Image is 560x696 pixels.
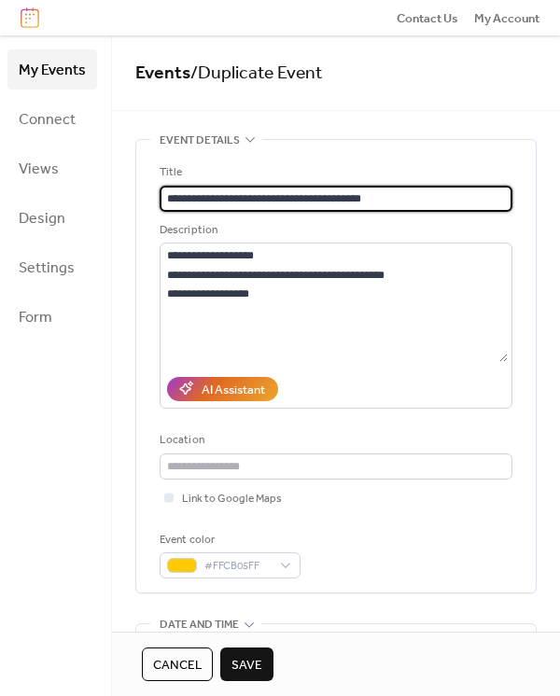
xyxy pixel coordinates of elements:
div: Event color [160,531,297,550]
button: Cancel [142,647,213,681]
a: My Events [7,49,97,90]
button: AI Assistant [167,377,278,401]
a: Connect [7,99,97,139]
a: Contact Us [397,8,458,27]
div: Description [160,221,509,240]
a: Form [7,297,97,337]
div: Location [160,431,509,450]
span: My Account [474,9,539,28]
a: Events [135,56,190,90]
div: AI Assistant [202,381,265,399]
span: / Duplicate Event [190,56,323,90]
span: Event details [160,132,240,150]
span: My Events [19,56,86,85]
span: Contact Us [397,9,458,28]
img: logo [21,7,39,28]
a: Design [7,198,97,238]
a: My Account [474,8,539,27]
span: Design [19,204,65,233]
span: Form [19,303,52,332]
button: Save [220,647,273,681]
span: Settings [19,254,75,283]
a: Settings [7,247,97,287]
span: Cancel [153,656,202,675]
span: Date and time [160,616,239,634]
span: Views [19,155,59,184]
a: Views [7,148,97,188]
span: Connect [19,105,76,134]
span: Link to Google Maps [182,490,282,508]
span: Save [231,656,262,675]
span: #FFCB05FF [204,557,271,576]
div: Title [160,163,509,182]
